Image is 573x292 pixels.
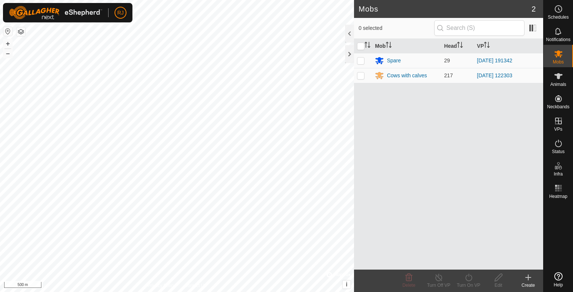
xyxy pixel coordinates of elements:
a: [DATE] 191342 [477,58,513,63]
span: Notifications [546,37,570,42]
th: Head [441,39,474,53]
a: Privacy Policy [148,282,176,289]
span: Animals [550,82,566,87]
span: VPs [554,127,562,131]
img: Gallagher Logo [9,6,102,19]
button: + [3,39,12,48]
span: 29 [444,58,450,63]
th: VP [474,39,543,53]
input: Search (S) [434,20,525,36]
button: – [3,49,12,58]
h2: Mobs [358,4,532,13]
div: Turn Off VP [424,282,454,289]
span: Heatmap [549,194,567,199]
th: Mob [372,39,441,53]
span: 217 [444,72,453,78]
span: 0 selected [358,24,434,32]
span: Status [552,149,564,154]
a: Help [544,269,573,290]
span: Delete [403,283,416,288]
p-sorticon: Activate to sort [386,43,392,49]
div: Turn On VP [454,282,483,289]
span: 2 [532,3,536,15]
p-sorticon: Activate to sort [364,43,370,49]
span: RJ [117,9,123,17]
span: Schedules [548,15,569,19]
span: Infra [554,172,563,176]
span: i [346,281,347,288]
button: Map Layers [16,27,25,36]
div: Edit [483,282,513,289]
span: Mobs [553,60,564,64]
p-sorticon: Activate to sort [457,43,463,49]
span: Neckbands [547,105,569,109]
div: Cows with calves [387,72,427,80]
p-sorticon: Activate to sort [484,43,490,49]
button: i [342,280,351,289]
div: Spare [387,57,401,65]
button: Reset Map [3,27,12,36]
div: Create [513,282,543,289]
a: [DATE] 122303 [477,72,513,78]
a: Contact Us [184,282,206,289]
span: Help [554,283,563,287]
